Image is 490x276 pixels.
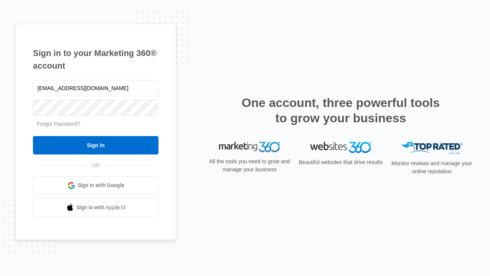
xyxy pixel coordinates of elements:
[33,47,158,72] h1: Sign in to your Marketing 360® account
[33,176,158,195] a: Sign in with Google
[239,95,442,126] h2: One account, three powerful tools to grow your business
[33,199,158,217] a: Sign in with Apple Id
[207,158,292,174] p: All the tools you need to grow and manage your business
[389,159,475,176] p: Monitor reviews and manage your online reputation
[33,136,158,154] input: Sign In
[77,204,126,212] span: Sign in with Apple Id
[219,142,280,153] img: Marketing 360
[37,121,80,127] a: Forgot Password?
[33,80,158,96] input: Email
[298,158,384,166] p: Beautiful websites that drive results
[401,142,462,154] img: Top Rated Local
[310,142,371,153] img: Websites 360
[87,161,105,169] span: OR
[78,181,124,189] span: Sign in with Google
